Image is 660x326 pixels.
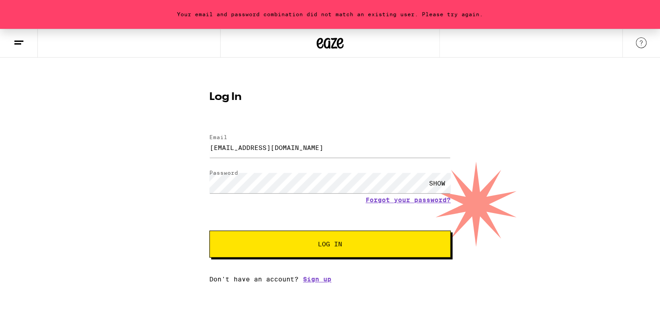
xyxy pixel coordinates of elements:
[5,6,65,14] span: Hi. Need any help?
[330,73,330,74] iframe: Modal Overlay Box Frame
[318,241,342,247] span: Log In
[303,276,331,283] a: Sign up
[330,73,330,74] div: Inline Form
[209,231,451,258] button: Log In
[209,276,451,283] div: Don't have an account?
[209,170,238,176] label: Password
[424,173,451,193] div: SHOW
[366,196,451,204] a: Forgot your password?
[209,134,227,140] label: Email
[209,137,451,158] input: Email
[209,92,451,103] h1: Log In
